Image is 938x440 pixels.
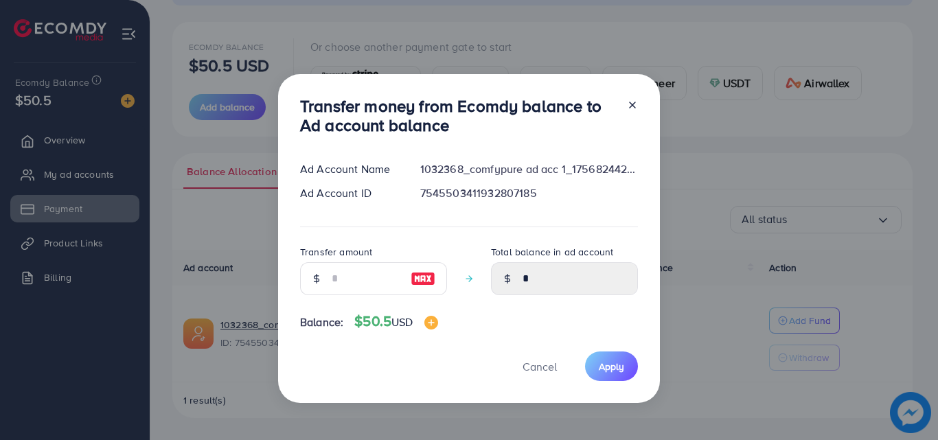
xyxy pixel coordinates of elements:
[354,313,437,330] h4: $50.5
[505,351,574,381] button: Cancel
[289,161,409,177] div: Ad Account Name
[300,314,343,330] span: Balance:
[409,185,649,201] div: 7545503411932807185
[300,245,372,259] label: Transfer amount
[523,359,557,374] span: Cancel
[599,360,624,373] span: Apply
[411,270,435,287] img: image
[424,316,438,329] img: image
[391,314,413,329] span: USD
[409,161,649,177] div: 1032368_comfypure ad acc 1_1756824427649
[300,96,616,136] h3: Transfer money from Ecomdy balance to Ad account balance
[289,185,409,201] div: Ad Account ID
[491,245,613,259] label: Total balance in ad account
[585,351,638,381] button: Apply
